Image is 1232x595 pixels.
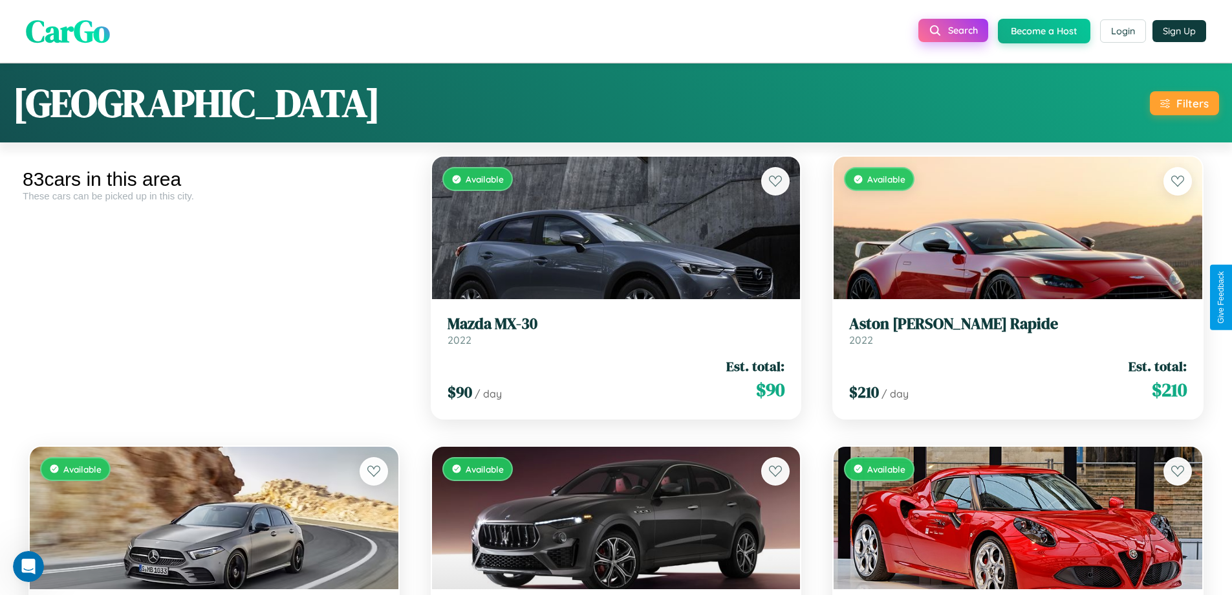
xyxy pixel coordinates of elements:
[13,551,44,582] iframe: Intercom live chat
[448,315,785,333] h3: Mazda MX-30
[13,76,380,129] h1: [GEOGRAPHIC_DATA]
[1216,271,1226,324] div: Give Feedback
[26,10,110,52] span: CarGo
[849,381,879,403] span: $ 210
[23,168,405,190] div: 83 cars in this area
[756,377,784,403] span: $ 90
[1152,20,1206,42] button: Sign Up
[1129,357,1187,376] span: Est. total:
[849,333,873,346] span: 2022
[867,174,905,185] span: Available
[448,315,785,346] a: Mazda MX-302022
[998,19,1090,43] button: Become a Host
[849,315,1187,346] a: Aston [PERSON_NAME] Rapide2022
[448,381,472,403] span: $ 90
[948,25,978,36] span: Search
[1176,96,1209,110] div: Filters
[867,464,905,475] span: Available
[881,387,909,400] span: / day
[918,19,988,42] button: Search
[466,174,504,185] span: Available
[63,464,102,475] span: Available
[1100,19,1146,43] button: Login
[466,464,504,475] span: Available
[475,387,502,400] span: / day
[1150,91,1219,115] button: Filters
[23,190,405,201] div: These cars can be picked up in this city.
[1152,377,1187,403] span: $ 210
[448,333,471,346] span: 2022
[849,315,1187,333] h3: Aston [PERSON_NAME] Rapide
[726,357,784,376] span: Est. total:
